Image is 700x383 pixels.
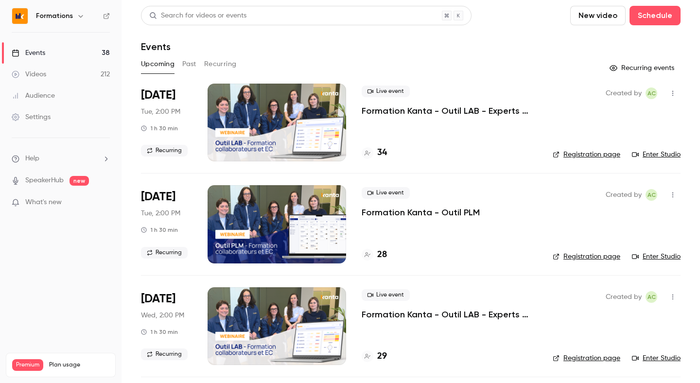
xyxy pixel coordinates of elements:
[362,207,480,218] a: Formation Kanta - Outil PLM
[362,289,410,301] span: Live event
[12,48,45,58] div: Events
[12,70,46,79] div: Videos
[362,105,537,117] a: Formation Kanta - Outil LAB - Experts Comptables & Collaborateurs
[570,6,626,25] button: New video
[362,309,537,320] a: Formation Kanta - Outil LAB - Experts Comptables & Collaborateurs
[141,87,175,103] span: [DATE]
[362,248,387,261] a: 28
[141,107,180,117] span: Tue, 2:00 PM
[141,291,175,307] span: [DATE]
[646,189,657,201] span: Anaïs Cachelou
[141,209,180,218] span: Tue, 2:00 PM
[12,359,43,371] span: Premium
[141,348,188,360] span: Recurring
[98,198,110,207] iframe: Noticeable Trigger
[632,252,681,261] a: Enter Studio
[362,350,387,363] a: 29
[25,197,62,208] span: What's new
[141,145,188,157] span: Recurring
[49,361,109,369] span: Plan usage
[12,154,110,164] li: help-dropdown-opener
[36,11,73,21] h6: Formations
[141,311,184,320] span: Wed, 2:00 PM
[362,146,387,159] a: 34
[377,350,387,363] h4: 29
[70,176,89,186] span: new
[553,252,620,261] a: Registration page
[141,247,188,259] span: Recurring
[606,87,642,99] span: Created by
[606,189,642,201] span: Created by
[25,154,39,164] span: Help
[632,150,681,159] a: Enter Studio
[141,189,175,205] span: [DATE]
[12,8,28,24] img: Formations
[605,60,681,76] button: Recurring events
[553,353,620,363] a: Registration page
[553,150,620,159] a: Registration page
[632,353,681,363] a: Enter Studio
[141,41,171,52] h1: Events
[204,56,237,72] button: Recurring
[647,291,656,303] span: AC
[377,146,387,159] h4: 34
[377,248,387,261] h4: 28
[606,291,642,303] span: Created by
[141,328,178,336] div: 1 h 30 min
[12,112,51,122] div: Settings
[25,175,64,186] a: SpeakerHub
[141,226,178,234] div: 1 h 30 min
[362,86,410,97] span: Live event
[141,84,192,161] div: Oct 7 Tue, 2:00 PM (Europe/Paris)
[141,56,175,72] button: Upcoming
[630,6,681,25] button: Schedule
[141,185,192,263] div: Oct 7 Tue, 2:00 PM (Europe/Paris)
[12,91,55,101] div: Audience
[141,287,192,365] div: Oct 8 Wed, 2:00 PM (Europe/Paris)
[647,189,656,201] span: AC
[646,291,657,303] span: Anaïs Cachelou
[149,11,246,21] div: Search for videos or events
[646,87,657,99] span: Anaïs Cachelou
[647,87,656,99] span: AC
[141,124,178,132] div: 1 h 30 min
[182,56,196,72] button: Past
[362,187,410,199] span: Live event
